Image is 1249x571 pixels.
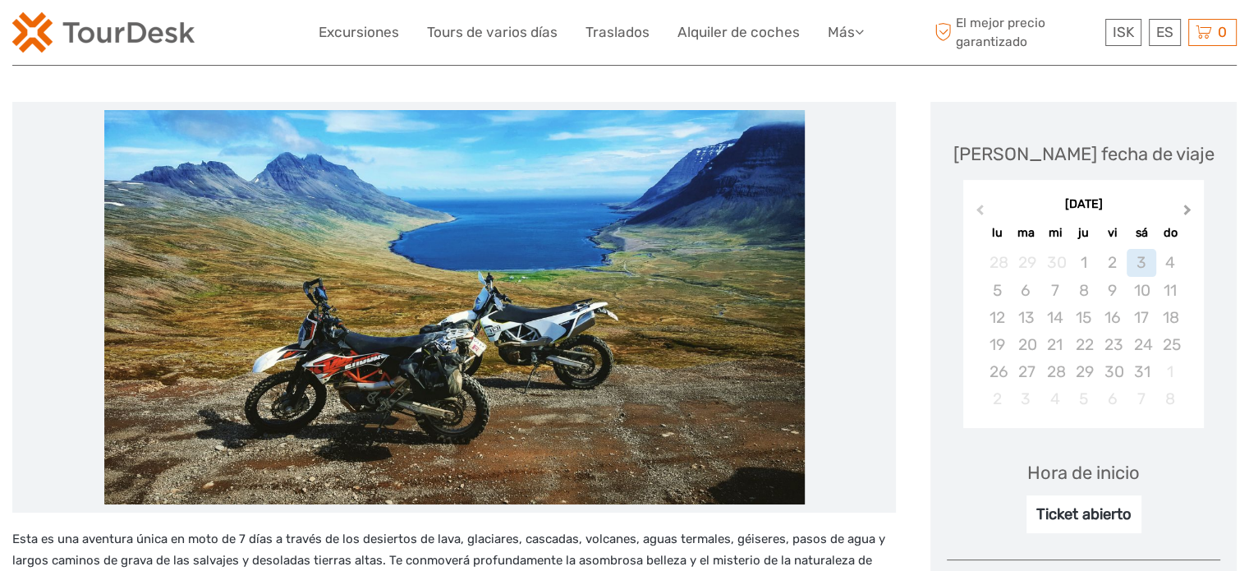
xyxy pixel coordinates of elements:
div: Not available sábado, 10 de octubre de 2026 [1127,277,1155,304]
div: sá [1127,222,1155,244]
p: We're away right now. Please check back later! [23,29,186,42]
div: vi [1098,222,1127,244]
div: Not available jueves, 15 de octubre de 2026 [1069,304,1098,331]
div: Not available lunes, 2 de noviembre de 2026 [982,385,1011,412]
div: Not available jueves, 8 de octubre de 2026 [1069,277,1098,304]
div: Not available sábado, 17 de octubre de 2026 [1127,304,1155,331]
div: Not available viernes, 30 de octubre de 2026 [1098,358,1127,385]
span: ISK [1113,24,1134,40]
div: Not available martes, 3 de noviembre de 2026 [1012,385,1040,412]
span: El mejor precio garantizado [930,14,1101,50]
div: Not available viernes, 23 de octubre de 2026 [1098,331,1127,358]
div: Not available lunes, 28 de septiembre de 2026 [982,249,1011,276]
div: Not available jueves, 29 de octubre de 2026 [1069,358,1098,385]
div: Ticket abierto [1026,495,1141,533]
div: Not available lunes, 12 de octubre de 2026 [982,304,1011,331]
div: lu [982,222,1011,244]
div: Not available sábado, 24 de octubre de 2026 [1127,331,1155,358]
a: Traslados [585,21,650,44]
div: Not available viernes, 9 de octubre de 2026 [1098,277,1127,304]
a: Alquiler de coches [677,21,800,44]
a: Excursiones [319,21,399,44]
div: Not available domingo, 25 de octubre de 2026 [1156,331,1185,358]
div: ma [1012,222,1040,244]
div: [PERSON_NAME] fecha de viaje [953,141,1215,167]
div: Not available domingo, 8 de noviembre de 2026 [1156,385,1185,412]
div: ES [1149,19,1181,46]
div: Not available domingo, 18 de octubre de 2026 [1156,304,1185,331]
div: Not available jueves, 1 de octubre de 2026 [1069,249,1098,276]
div: Hora de inicio [1027,460,1140,486]
div: month 2026-10 [969,249,1199,412]
img: 120-15d4194f-c635-41b9-a512-a3cb382bfb57_logo_small.png [12,12,195,53]
div: Not available miércoles, 30 de septiembre de 2026 [1040,249,1069,276]
button: Previous Month [965,200,991,227]
div: Not available martes, 20 de octubre de 2026 [1012,331,1040,358]
div: Not available lunes, 19 de octubre de 2026 [982,331,1011,358]
img: a776026b65564eab9e59b4b73fbf8a32_main_slider.jpg [104,110,805,504]
div: Not available sábado, 31 de octubre de 2026 [1127,358,1155,385]
div: Not available lunes, 26 de octubre de 2026 [982,358,1011,385]
div: Not available martes, 29 de septiembre de 2026 [1012,249,1040,276]
div: Not available miércoles, 14 de octubre de 2026 [1040,304,1069,331]
div: mi [1040,222,1069,244]
div: Not available domingo, 1 de noviembre de 2026 [1156,358,1185,385]
button: Next Month [1176,200,1202,227]
div: Not available viernes, 2 de octubre de 2026 [1098,249,1127,276]
div: ju [1069,222,1098,244]
div: Not available sábado, 3 de octubre de 2026 [1127,249,1155,276]
div: Not available martes, 27 de octubre de 2026 [1012,358,1040,385]
div: Not available domingo, 11 de octubre de 2026 [1156,277,1185,304]
div: Not available jueves, 22 de octubre de 2026 [1069,331,1098,358]
div: Not available jueves, 5 de noviembre de 2026 [1069,385,1098,412]
button: Open LiveChat chat widget [189,25,209,45]
div: Not available domingo, 4 de octubre de 2026 [1156,249,1185,276]
div: do [1156,222,1185,244]
div: Not available sábado, 7 de noviembre de 2026 [1127,385,1155,412]
div: Not available miércoles, 21 de octubre de 2026 [1040,331,1069,358]
div: Not available miércoles, 4 de noviembre de 2026 [1040,385,1069,412]
a: Tours de varios días [427,21,558,44]
a: Más [828,21,864,44]
div: Not available viernes, 16 de octubre de 2026 [1098,304,1127,331]
div: [DATE] [963,196,1204,214]
div: Not available martes, 6 de octubre de 2026 [1012,277,1040,304]
span: 0 [1215,24,1229,40]
div: Not available lunes, 5 de octubre de 2026 [982,277,1011,304]
div: Not available viernes, 6 de noviembre de 2026 [1098,385,1127,412]
div: Not available miércoles, 28 de octubre de 2026 [1040,358,1069,385]
div: Not available miércoles, 7 de octubre de 2026 [1040,277,1069,304]
div: Not available martes, 13 de octubre de 2026 [1012,304,1040,331]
